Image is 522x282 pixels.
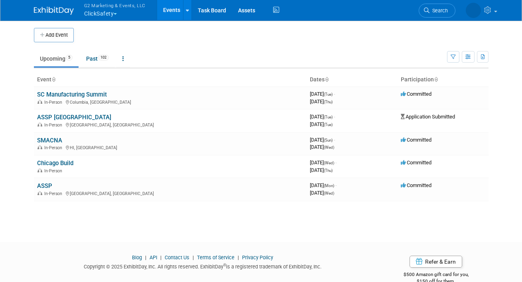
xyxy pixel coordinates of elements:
span: (Tue) [324,115,333,119]
a: Terms of Service [197,254,234,260]
span: Application Submitted [401,114,455,120]
span: G2 Marketing & Events, LLC [84,1,146,10]
span: In-Person [44,100,65,105]
span: [DATE] [310,91,335,97]
span: [DATE] [310,160,337,166]
a: Sort by Participation Type [434,76,438,83]
span: Committed [401,160,431,166]
span: [DATE] [310,182,337,188]
a: Contact Us [165,254,189,260]
img: In-Person Event [37,168,42,172]
a: API [150,254,157,260]
div: [GEOGRAPHIC_DATA], [GEOGRAPHIC_DATA] [37,190,303,196]
span: [DATE] [310,144,334,150]
a: Sort by Start Date [325,76,329,83]
span: In-Person [44,191,65,196]
span: (Wed) [324,161,334,165]
span: | [143,254,148,260]
a: ASSP [GEOGRAPHIC_DATA] [37,114,111,121]
span: - [334,91,335,97]
img: In-Person Event [37,100,42,104]
span: - [335,182,337,188]
a: Refer & Earn [410,256,462,268]
a: Upcoming5 [34,51,79,66]
span: (Mon) [324,183,334,188]
span: [DATE] [310,121,333,127]
div: Copyright © 2025 ExhibitDay, Inc. All rights reserved. ExhibitDay is a registered trademark of Ex... [34,261,372,270]
a: SMACNA [37,137,62,144]
div: Columbia, [GEOGRAPHIC_DATA] [37,99,303,105]
span: | [191,254,196,260]
div: HI, [GEOGRAPHIC_DATA] [37,144,303,150]
span: (Sun) [324,138,333,142]
a: Blog [132,254,142,260]
span: 102 [98,55,109,61]
span: (Tue) [324,122,333,127]
div: [GEOGRAPHIC_DATA], [GEOGRAPHIC_DATA] [37,121,303,128]
img: Nora McQuillan [466,3,481,18]
span: | [236,254,241,260]
span: [DATE] [310,137,335,143]
span: 5 [66,55,73,61]
img: In-Person Event [37,145,42,149]
span: [DATE] [310,99,333,105]
span: | [158,254,163,260]
span: Search [429,8,448,14]
a: SC Manufacturing Summit [37,91,107,98]
span: [DATE] [310,190,334,196]
span: - [334,137,335,143]
a: Privacy Policy [242,254,273,260]
span: In-Person [44,168,65,174]
span: (Wed) [324,191,334,195]
span: (Tue) [324,92,333,97]
span: In-Person [44,145,65,150]
span: (Wed) [324,145,334,150]
button: Add Event [34,28,74,42]
img: ExhibitDay [34,7,74,15]
span: - [335,160,337,166]
span: [DATE] [310,114,335,120]
th: Dates [307,73,398,87]
span: (Thu) [324,168,333,173]
span: [DATE] [310,167,333,173]
span: In-Person [44,122,65,128]
span: Committed [401,137,431,143]
span: (Thu) [324,100,333,104]
a: Sort by Event Name [51,76,55,83]
img: In-Person Event [37,191,42,195]
img: In-Person Event [37,122,42,126]
th: Participation [398,73,489,87]
span: Committed [401,91,431,97]
a: Past102 [80,51,115,66]
sup: ® [223,263,226,267]
a: ASSP [37,182,52,189]
th: Event [34,73,307,87]
a: Chicago Build [37,160,73,167]
span: Committed [401,182,431,188]
span: - [334,114,335,120]
a: Search [419,4,455,18]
